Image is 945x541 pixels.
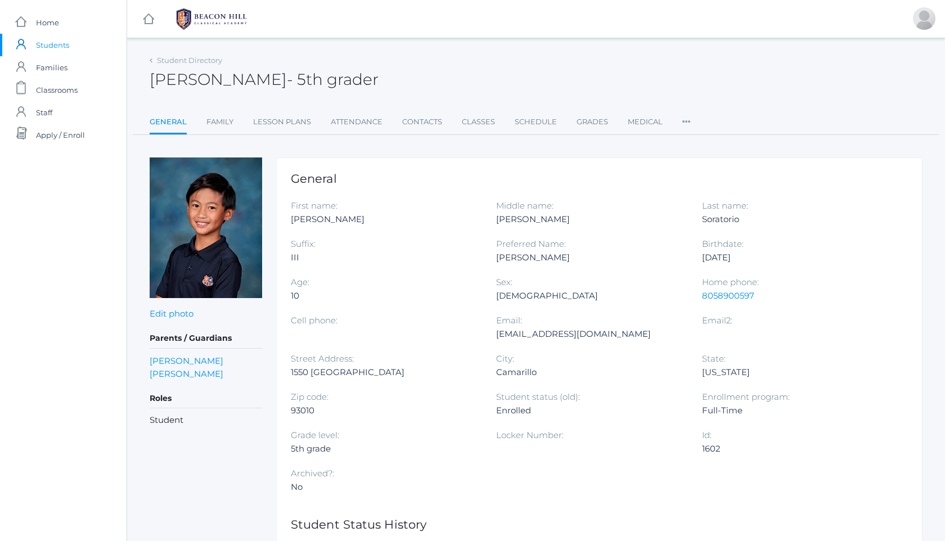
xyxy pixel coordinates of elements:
label: Locker Number: [496,430,564,440]
div: Soratorio [702,213,890,226]
a: Medical [628,111,663,133]
div: [EMAIL_ADDRESS][DOMAIN_NAME] [496,327,685,341]
div: III [291,251,479,264]
div: 10 [291,289,479,303]
div: 5th grade [291,442,479,456]
div: Full-Time [702,404,890,417]
div: [US_STATE] [702,366,890,379]
a: [PERSON_NAME] [150,354,223,367]
label: Age: [291,277,309,287]
label: Archived?: [291,468,334,479]
div: No [291,480,479,494]
a: 8058900597 [702,290,754,301]
label: Email: [496,315,522,326]
label: Suffix: [291,238,316,249]
h1: General [291,172,908,185]
label: Middle name: [496,200,553,211]
a: Lesson Plans [253,111,311,133]
div: Camarillo [496,366,685,379]
div: 1602 [702,442,890,456]
h1: Student Status History [291,518,908,531]
img: Matteo Soratorio [150,157,262,298]
div: [PERSON_NAME] [291,213,479,226]
div: [PERSON_NAME] [496,213,685,226]
span: Students [36,34,69,56]
span: Home [36,11,59,34]
label: Street Address: [291,353,354,364]
a: Family [206,111,233,133]
label: Birthdate: [702,238,744,249]
h5: Roles [150,389,262,408]
a: Student Directory [157,56,222,65]
div: 1550 [GEOGRAPHIC_DATA] [291,366,479,379]
label: Enrollment program: [702,391,790,402]
label: Id: [702,430,712,440]
label: Preferred Name: [496,238,566,249]
span: Apply / Enroll [36,124,85,146]
span: - 5th grader [287,70,379,89]
div: Lew Soratorio [913,7,935,30]
a: [PERSON_NAME] [150,367,223,380]
div: 93010 [291,404,479,417]
div: [DATE] [702,251,890,264]
a: Edit photo [150,308,193,319]
div: [DEMOGRAPHIC_DATA] [496,289,685,303]
span: Staff [36,101,52,124]
div: [PERSON_NAME] [496,251,685,264]
label: Email2: [702,315,732,326]
label: Sex: [496,277,512,287]
a: Attendance [331,111,382,133]
a: Grades [577,111,608,133]
img: BHCALogos-05-308ed15e86a5a0abce9b8dd61676a3503ac9727e845dece92d48e8588c001991.png [169,5,254,33]
a: Contacts [402,111,442,133]
a: Classes [462,111,495,133]
label: Last name: [702,200,748,211]
label: Grade level: [291,430,339,440]
div: Enrolled [496,404,685,417]
label: First name: [291,200,337,211]
a: Schedule [515,111,557,133]
label: Zip code: [291,391,328,402]
label: Home phone: [702,277,759,287]
span: Families [36,56,67,79]
h5: Parents / Guardians [150,329,262,348]
a: General [150,111,187,135]
label: Cell phone: [291,315,337,326]
span: Classrooms [36,79,78,101]
label: City: [496,353,514,364]
label: State: [702,353,726,364]
h2: [PERSON_NAME] [150,71,379,88]
label: Student status (old): [496,391,580,402]
li: Student [150,414,262,427]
